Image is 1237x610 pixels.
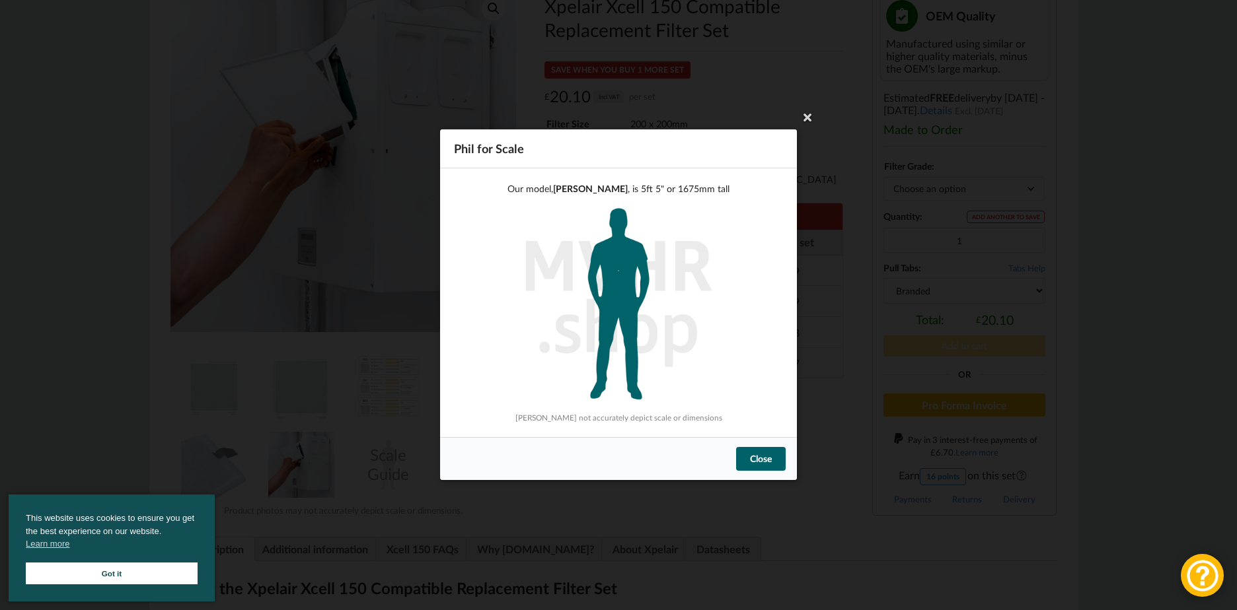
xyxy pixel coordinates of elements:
span: This website uses cookies to ensure you get the best experience on our website. [26,512,198,554]
div: Phil for Scale [440,129,797,168]
p: [PERSON_NAME] not accurately depict scale or dimensions [454,413,783,424]
div: cookieconsent [9,494,215,601]
b: [PERSON_NAME] [553,184,628,195]
a: cookies - Learn more [26,537,69,551]
p: Our model, , is 5ft 5" or 1675mm tall [454,183,783,196]
div: Close [736,448,786,471]
a: Got it cookie [26,562,198,584]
